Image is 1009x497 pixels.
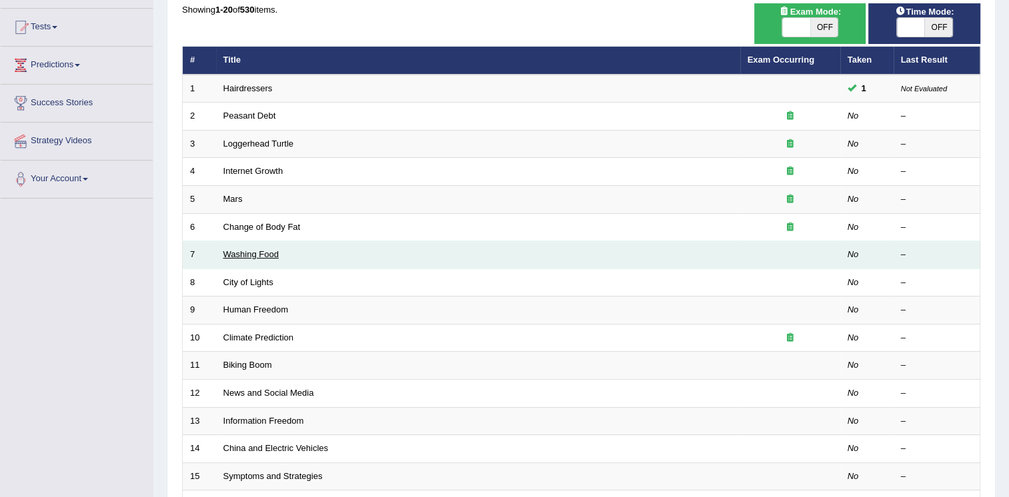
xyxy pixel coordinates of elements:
a: Loggerhead Turtle [223,139,294,149]
a: Predictions [1,47,153,80]
em: No [848,166,859,176]
a: Hairdressers [223,83,273,93]
th: Last Result [894,47,980,75]
div: Exam occurring question [748,138,833,151]
div: Exam occurring question [748,221,833,234]
div: – [901,387,973,400]
a: Information Freedom [223,416,304,426]
span: OFF [810,18,838,37]
a: News and Social Media [223,388,314,398]
em: No [848,416,859,426]
a: Peasant Debt [223,111,276,121]
td: 15 [183,462,216,490]
em: No [848,277,859,287]
a: Human Freedom [223,304,289,314]
div: – [901,276,973,289]
a: Change of Body Fat [223,222,301,232]
td: 11 [183,352,216,380]
th: # [183,47,216,75]
a: Tests [1,9,153,42]
div: Show exams occurring in exams [754,3,866,44]
td: 12 [183,379,216,407]
em: No [848,222,859,232]
em: No [848,332,859,342]
a: Symptoms and Strategies [223,471,323,481]
td: 5 [183,186,216,214]
td: 9 [183,296,216,324]
div: Exam occurring question [748,193,833,206]
span: Exam Mode: [774,5,846,19]
a: Biking Boom [223,360,272,370]
a: Your Account [1,161,153,194]
span: OFF [924,18,952,37]
div: – [901,415,973,428]
div: Showing of items. [182,3,980,16]
em: No [848,111,859,121]
td: 3 [183,130,216,158]
td: 2 [183,103,216,131]
em: No [848,388,859,398]
span: You cannot take this question anymore [856,81,872,95]
a: Washing Food [223,249,279,259]
td: 6 [183,213,216,241]
a: Internet Growth [223,166,283,176]
div: – [901,248,973,261]
th: Taken [840,47,894,75]
td: 4 [183,158,216,186]
div: – [901,470,973,483]
div: Exam occurring question [748,110,833,123]
div: – [901,221,973,234]
th: Title [216,47,740,75]
div: Exam occurring question [748,165,833,178]
td: 7 [183,241,216,269]
div: – [901,442,973,455]
em: No [848,360,859,370]
a: Strategy Videos [1,123,153,156]
div: – [901,110,973,123]
em: No [848,249,859,259]
b: 530 [240,5,255,15]
div: – [901,332,973,344]
a: Climate Prediction [223,332,294,342]
b: 1-20 [215,5,233,15]
em: No [848,443,859,453]
td: 8 [183,268,216,296]
a: China and Electric Vehicles [223,443,329,453]
div: – [901,359,973,372]
div: – [901,138,973,151]
div: – [901,304,973,316]
em: No [848,194,859,204]
div: Exam occurring question [748,332,833,344]
em: No [848,139,859,149]
td: 10 [183,324,216,352]
td: 13 [183,407,216,435]
em: No [848,471,859,481]
em: No [848,304,859,314]
a: City of Lights [223,277,273,287]
td: 1 [183,75,216,103]
span: Time Mode: [890,5,959,19]
a: Mars [223,194,243,204]
a: Success Stories [1,85,153,118]
div: – [901,193,973,206]
small: Not Evaluated [901,85,947,93]
div: – [901,165,973,178]
a: Exam Occurring [748,55,814,65]
td: 14 [183,435,216,463]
